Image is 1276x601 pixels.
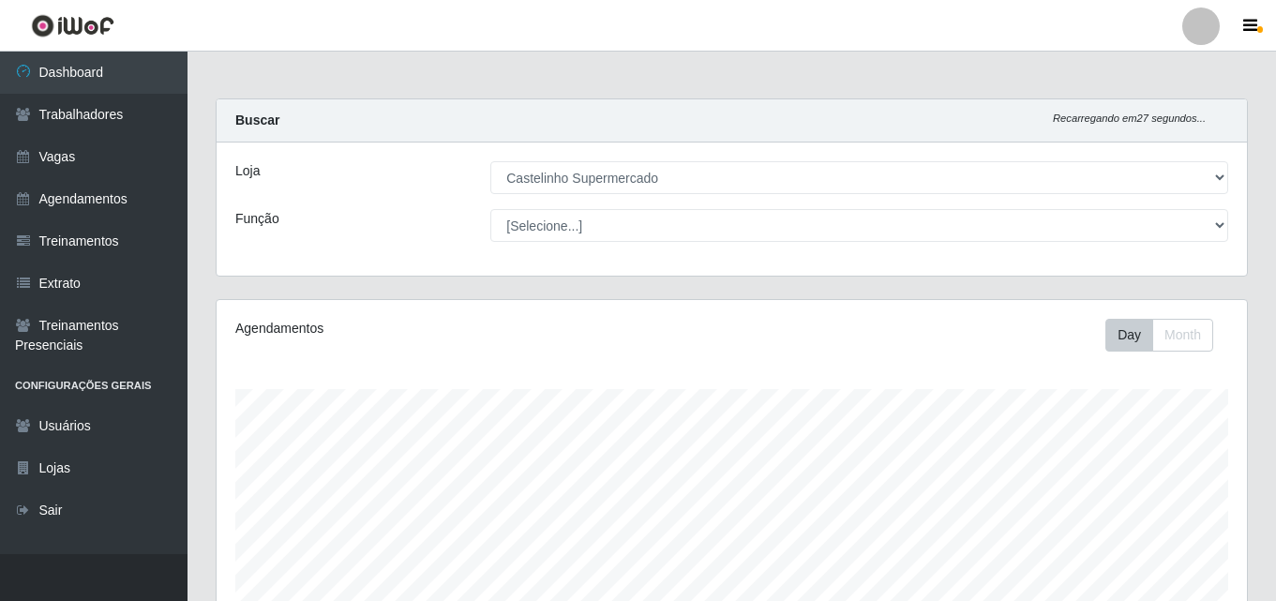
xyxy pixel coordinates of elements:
[235,113,279,128] strong: Buscar
[1053,113,1206,124] i: Recarregando em 27 segundos...
[1105,319,1153,352] button: Day
[1105,319,1213,352] div: First group
[1105,319,1228,352] div: Toolbar with button groups
[235,161,260,181] label: Loja
[235,319,633,338] div: Agendamentos
[235,209,279,229] label: Função
[31,14,114,38] img: CoreUI Logo
[1152,319,1213,352] button: Month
